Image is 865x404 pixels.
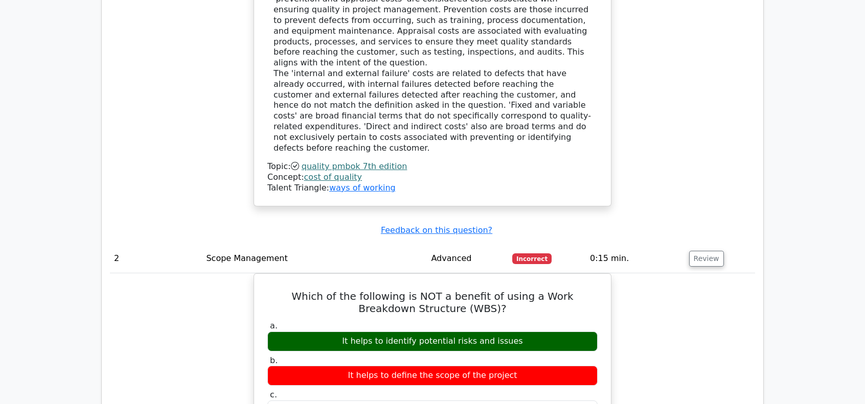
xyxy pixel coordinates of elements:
div: Topic: [267,161,598,172]
span: Incorrect [512,253,552,264]
td: Scope Management [202,244,427,273]
a: cost of quality [304,172,362,182]
span: a. [270,321,278,330]
a: quality pmbok 7th edition [302,161,407,171]
div: It helps to identify potential risks and issues [267,331,598,351]
h5: Which of the following is NOT a benefit of using a Work Breakdown Structure (WBS)? [266,290,599,315]
button: Review [689,251,724,267]
td: 0:15 min. [586,244,685,273]
div: Talent Triangle: [267,161,598,193]
a: ways of working [329,183,396,193]
td: Advanced [427,244,508,273]
span: b. [270,355,278,365]
span: c. [270,390,277,399]
td: 2 [110,244,202,273]
div: It helps to define the scope of the project [267,366,598,386]
a: Feedback on this question? [381,225,492,235]
div: Concept: [267,172,598,183]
